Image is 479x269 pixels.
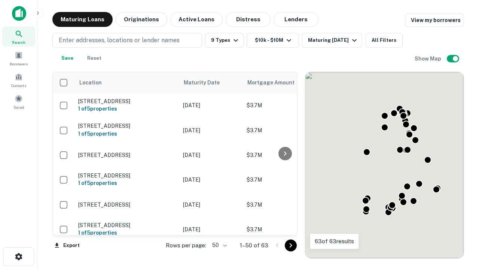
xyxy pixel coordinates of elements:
th: Maturity Date [179,72,243,93]
p: $3.7M [247,225,321,234]
a: Search [2,27,35,47]
p: Rows per page: [166,241,206,250]
p: [STREET_ADDRESS] [78,123,176,129]
p: [DATE] [183,101,239,109]
p: [STREET_ADDRESS] [78,222,176,229]
a: Contacts [2,70,35,90]
button: All Filters [365,33,403,48]
button: Enter addresses, locations or lender names [52,33,202,48]
button: Distress [226,12,271,27]
p: $3.7M [247,101,321,109]
span: Mortgage Amount [247,78,304,87]
img: capitalize-icon.png [12,6,26,21]
button: Active Loans [170,12,223,27]
p: [STREET_ADDRESS] [78,152,176,158]
div: Maturing [DATE] [308,36,359,45]
p: $3.7M [247,176,321,184]
button: Maturing Loans [52,12,113,27]
p: $3.7M [247,151,321,159]
span: Maturity Date [184,78,229,87]
p: Enter addresses, locations or lender names [59,36,180,45]
span: Location [79,78,102,87]
p: [DATE] [183,225,239,234]
h6: Show Map [415,55,442,63]
button: Save your search to get updates of matches that match your search criteria. [55,51,79,66]
p: [DATE] [183,126,239,134]
p: [STREET_ADDRESS] [78,172,176,179]
p: $3.7M [247,126,321,134]
p: 1–50 of 63 [240,241,268,250]
p: [STREET_ADDRESS] [78,98,176,105]
p: [DATE] [183,151,239,159]
button: $10k - $10M [247,33,299,48]
button: Maturing [DATE] [302,33,362,48]
div: 0 0 [305,72,464,258]
a: View my borrowers [405,13,464,27]
p: [STREET_ADDRESS] [78,201,176,208]
h6: 1 of 5 properties [78,130,176,138]
a: Borrowers [2,48,35,68]
th: Location [74,72,179,93]
iframe: Chat Widget [442,185,479,221]
p: 63 of 63 results [315,237,354,246]
button: Originations [116,12,167,27]
button: 9 Types [205,33,244,48]
button: Lenders [274,12,318,27]
h6: 1 of 5 properties [78,179,176,187]
button: Go to next page [285,239,297,251]
div: 50 [209,240,228,251]
span: Search [12,39,25,45]
span: Saved [13,104,24,110]
button: Reset [82,51,106,66]
button: Export [52,240,82,251]
p: [DATE] [183,201,239,209]
span: Contacts [11,83,26,89]
a: Saved [2,92,35,112]
th: Mortgage Amount [243,72,325,93]
h6: 1 of 5 properties [78,229,176,237]
p: [DATE] [183,176,239,184]
h6: 1 of 5 properties [78,105,176,113]
p: $3.7M [247,201,321,209]
span: Borrowers [10,61,28,67]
